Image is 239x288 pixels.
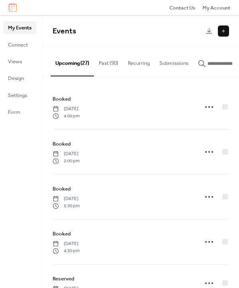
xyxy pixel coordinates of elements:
[53,202,80,210] span: 5:30 pm
[53,158,80,165] span: 2:00 pm
[53,230,71,238] a: Booked
[8,108,20,116] span: Form
[3,21,36,34] a: My Events
[3,72,36,84] a: Design
[123,47,155,75] button: Recurring
[8,24,31,32] span: My Events
[8,74,24,82] span: Design
[9,3,17,12] img: logo
[8,91,27,99] span: Settings
[53,247,80,255] span: 4:30 pm
[3,55,36,68] a: Views
[8,41,28,49] span: Connect
[202,4,230,12] a: My Account
[169,4,196,12] a: Contact Us
[3,38,36,51] a: Connect
[53,105,80,113] span: [DATE]
[53,95,71,103] a: Booked
[3,105,36,118] a: Form
[53,195,80,202] span: [DATE]
[53,95,71,103] span: Booked
[94,47,123,75] button: Past (90)
[8,58,22,66] span: Views
[53,185,71,193] a: Booked
[155,47,193,75] button: Submissions
[53,230,71,238] span: Booked
[53,240,80,247] span: [DATE]
[53,274,74,283] a: Reserved
[53,140,71,148] span: Booked
[51,47,94,76] button: Upcoming (27)
[53,185,71,193] span: Booked
[53,150,80,158] span: [DATE]
[53,24,76,39] span: Events
[53,275,74,283] span: Reserved
[3,89,36,101] a: Settings
[53,113,80,120] span: 4:00 pm
[53,140,71,148] a: Booked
